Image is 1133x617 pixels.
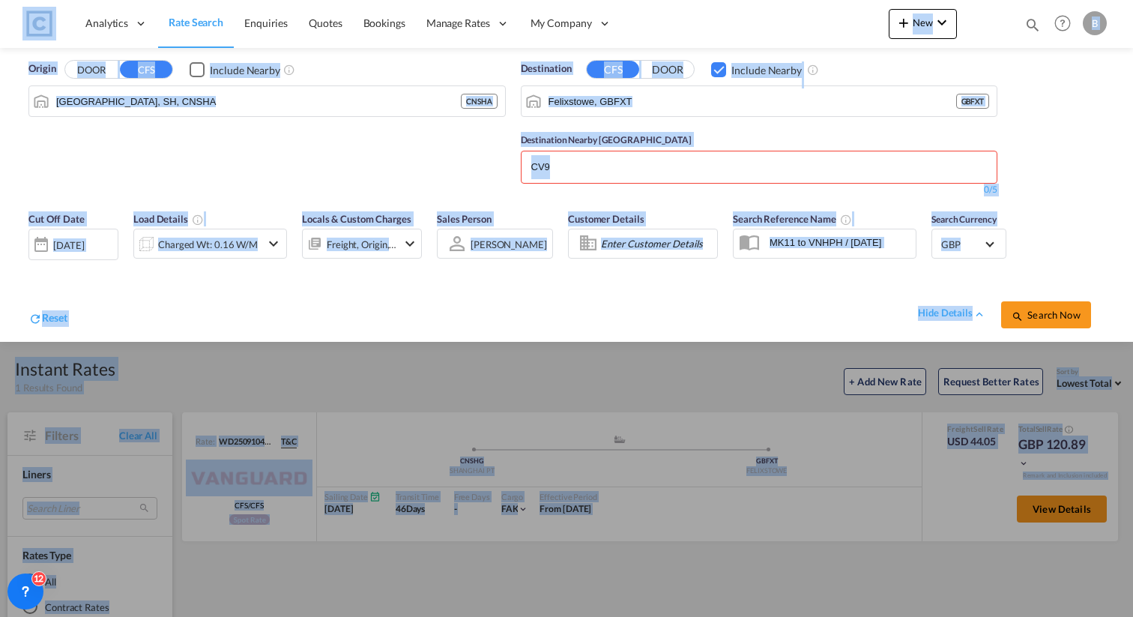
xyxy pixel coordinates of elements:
[731,63,802,78] div: Include Nearby
[29,86,505,116] md-input-container: Shanghai, SH, CNSHA
[265,235,283,253] md-icon: icon-chevron-down
[1050,10,1083,37] div: Help
[22,7,56,40] img: 1fdb9190129311efbfaf67cbb4249bed.jpeg
[521,184,998,196] div: 0/5
[1024,16,1041,39] div: icon-magnify
[895,13,913,31] md-icon: icon-plus 400-fg
[42,311,67,324] span: Reset
[158,234,258,255] div: Charged Wt: 0.16 W/M
[889,9,957,39] button: icon-plus 400-fgNewicon-chevron-down
[1024,16,1041,33] md-icon: icon-magnify
[529,151,680,179] md-chips-wrap: Chips container with autocompletion. Enter the text area, type text to search, and then use the u...
[941,238,983,251] span: GBP
[28,213,85,225] span: Cut Off Date
[1001,301,1091,328] button: icon-magnifySearch Now
[192,214,204,226] md-icon: Chargeable Weight
[56,90,461,112] input: Search by Port
[53,238,84,252] div: [DATE]
[711,61,802,77] md-checkbox: Checkbox No Ink
[426,16,490,31] span: Manage Rates
[85,16,128,31] span: Analytics
[931,214,997,225] span: Search Currency
[302,213,411,225] span: Locals & Custom Charges
[437,213,492,225] span: Sales Person
[641,61,694,79] button: DOOR
[169,16,223,28] span: Rate Search
[956,94,990,109] div: GBFXT
[244,16,288,29] span: Enquiries
[568,213,644,225] span: Customer Details
[28,61,55,76] span: Origin
[762,231,916,253] input: Search Reference Name
[1083,11,1107,35] div: B
[28,310,67,328] div: icon-refreshReset
[733,213,852,225] span: Search Reference Name
[1012,309,1080,321] span: icon-magnifySearch Now
[471,238,547,250] div: [PERSON_NAME]
[210,63,280,78] div: Include Nearby
[309,16,342,29] span: Quotes
[28,259,40,279] md-datepicker: Select
[522,86,997,116] md-input-container: Felixstowe, GBFXT
[521,61,572,76] span: Destination
[531,16,592,31] span: My Company
[327,234,397,255] div: Freight Origin Origin Custom Destination Destination Custom
[933,13,951,31] md-icon: icon-chevron-down
[302,229,422,259] div: Freight Origin Origin Custom Destination Destination Customicon-chevron-down
[521,134,692,145] span: Destination Nearby [GEOGRAPHIC_DATA]
[587,61,639,78] button: CFS
[401,235,419,253] md-icon: icon-chevron-down
[840,214,852,226] md-icon: Your search will be saved by the below given name
[283,64,295,76] md-icon: Unchecked: Ignores neighbouring ports when fetching rates.Checked : Includes neighbouring ports w...
[1050,10,1075,36] span: Help
[549,90,956,112] input: Search by Port
[807,64,819,76] md-icon: Unchecked: Ignores neighbouring ports when fetching rates.Checked : Includes neighbouring ports w...
[940,233,998,255] md-select: Select Currency: £ GBPUnited Kingdom Pound
[133,213,204,225] span: Load Details
[973,307,986,321] md-icon: icon-chevron-up
[28,312,42,325] md-icon: icon-refresh
[531,155,674,179] input: Chips input.
[120,61,172,78] button: CFS
[895,16,951,28] span: New
[363,16,405,29] span: Bookings
[190,61,280,77] md-checkbox: Checkbox No Ink
[461,94,498,109] div: CNSHA
[28,229,118,260] div: [DATE]
[133,229,287,259] div: Charged Wt: 0.16 W/Micon-chevron-down
[65,61,118,79] button: DOOR
[601,232,713,255] input: Enter Customer Details
[469,233,549,255] md-select: Sales Person: Ben Capsey
[918,306,986,321] div: hide detailsicon-chevron-up
[1012,310,1024,322] md-icon: icon-magnify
